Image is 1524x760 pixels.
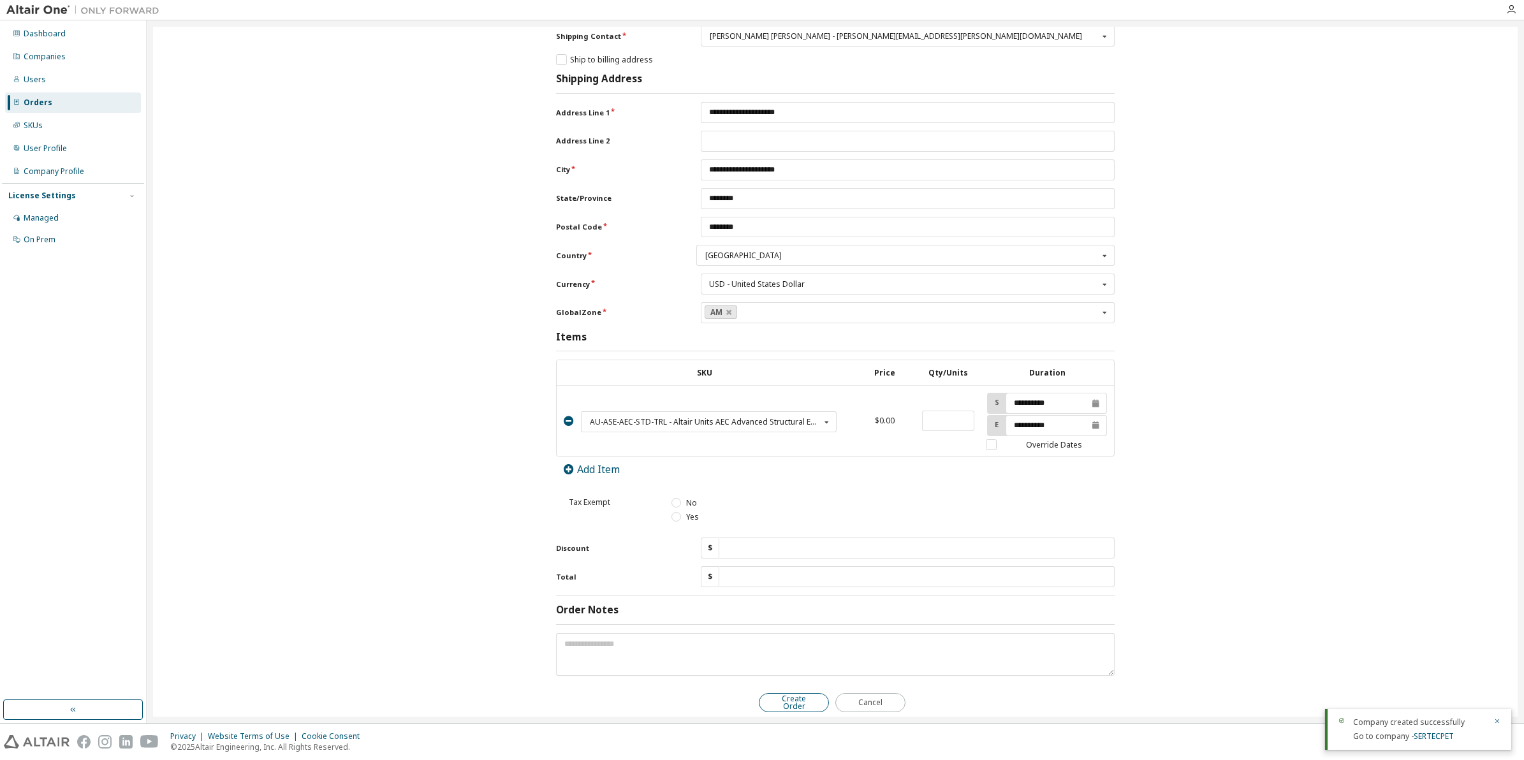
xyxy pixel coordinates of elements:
button: Create Order [759,693,829,712]
div: GlobalZone [701,302,1115,323]
img: instagram.svg [98,735,112,749]
p: © 2025 Altair Engineering, Inc. All Rights Reserved. [170,742,367,752]
label: S [988,397,1002,407]
label: E [988,420,1002,430]
label: Yes [671,511,698,522]
th: Price [853,360,916,385]
span: Go to company - [1353,731,1454,742]
div: Managed [24,213,59,223]
div: Privacy [170,731,208,742]
input: Address Line 1 [701,102,1115,123]
img: facebook.svg [77,735,91,749]
input: Discount [719,537,1115,559]
label: Ship to billing address [556,54,653,65]
button: Cancel [835,693,905,712]
label: Shipping Contact [556,31,680,41]
div: Dashboard [24,29,66,39]
img: linkedin.svg [119,735,133,749]
input: State/Province [701,188,1115,209]
div: Shipping Contact [701,26,1115,47]
div: [GEOGRAPHIC_DATA] [705,252,1099,259]
div: Users [24,75,46,85]
div: Orders [24,98,52,108]
div: AU-ASE-AEC-STD-TRL - Altair Units AEC Advanced Structural Engineer Bundle Trial [590,418,820,426]
div: On Prem [24,235,55,245]
th: Qty/Units [916,360,980,385]
div: [PERSON_NAME] [PERSON_NAME] - [PERSON_NAME][EMAIL_ADDRESS][PERSON_NAME][DOMAIN_NAME] [710,33,1098,40]
div: Companies [24,52,66,62]
img: altair_logo.svg [4,735,70,749]
div: USD - United States Dollar [709,281,805,288]
label: State/Province [556,193,680,203]
th: Duration [980,360,1114,385]
div: Currency [701,274,1115,295]
label: Override Dates [986,439,1108,450]
div: Website Terms of Use [208,731,302,742]
label: Total [556,572,680,582]
div: User Profile [24,143,67,154]
div: Cookie Consent [302,731,367,742]
label: Currency [556,279,680,289]
a: SERTECPET [1414,731,1454,742]
h3: Items [556,331,587,344]
div: Company Profile [24,166,84,177]
label: GlobalZone [556,307,680,318]
th: SKU [557,360,853,385]
td: $0.00 [853,386,916,457]
label: Postal Code [556,222,680,232]
label: Country [556,251,675,261]
input: Total [719,566,1115,587]
label: Address Line 2 [556,136,680,146]
div: $ [701,537,719,559]
img: Altair One [6,4,166,17]
a: Add Item [563,462,620,476]
div: SKUs [24,121,43,131]
input: Address Line 2 [701,131,1115,152]
h3: Shipping Address [556,73,642,85]
div: Country [696,245,1115,266]
label: No [671,497,696,508]
label: City [556,164,680,175]
span: Tax Exempt [569,497,610,508]
img: youtube.svg [140,735,159,749]
div: Company created successfully [1353,717,1486,728]
div: $ [701,566,719,587]
label: Address Line 1 [556,108,680,118]
input: City [701,159,1115,180]
h3: Order Notes [556,604,619,617]
div: License Settings [8,191,76,201]
input: Postal Code [701,217,1115,238]
label: Discount [556,543,680,553]
a: AM [705,305,737,319]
